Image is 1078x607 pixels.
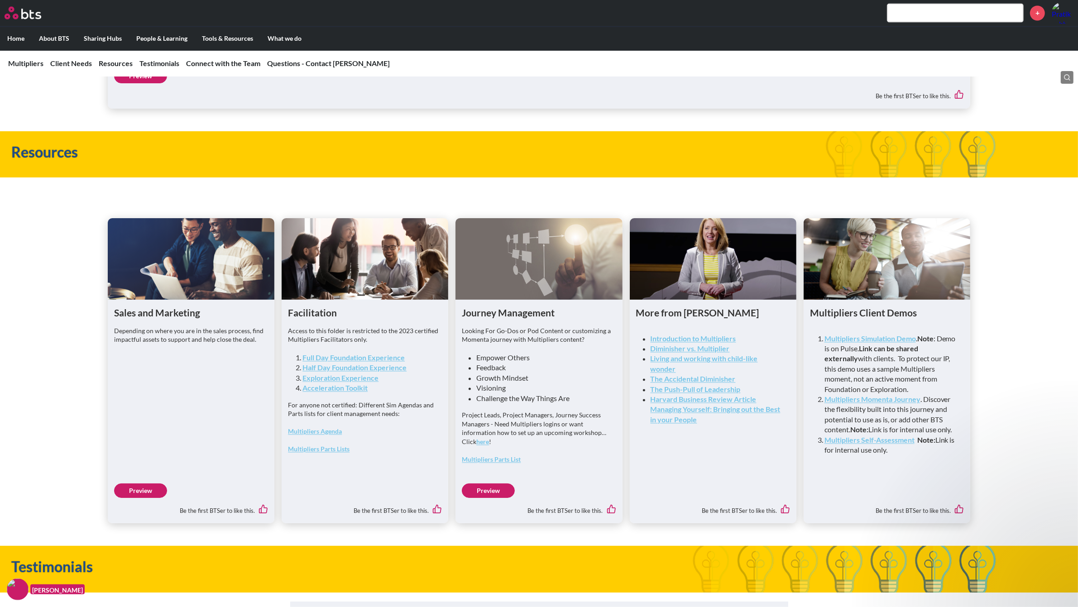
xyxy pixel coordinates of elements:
a: Introduction to Multipliers [651,335,736,343]
a: Connect with the Team [186,59,260,67]
div: Be the first BTSer to like this. [288,498,442,517]
li: Feedback [476,363,608,373]
h1: Multipliers Client Demos [810,306,964,319]
a: Go home [5,7,58,19]
strong: Note: [850,425,868,434]
strong: Note [917,335,934,343]
img: BTS Logo [5,7,41,19]
label: About BTS [32,27,77,51]
p: Access to this folder is restricted to the 2023 certified Multipliers Facilitators only. [288,327,442,344]
a: Preview [114,483,167,498]
p: Project Leads, Project Managers, Journey Success Managers - Need Multipliers logins or want infor... [462,411,616,446]
a: Resources [99,59,133,67]
p: Depending on where you are in the sales process, find impactful assets to support and help close ... [114,327,268,344]
h1: Sales and Marketing [114,306,268,319]
a: Half Day Foundation Experience [302,363,407,372]
a: Harvard Business Review Article Managing Yourself: Bringing out the Best in your People [651,395,781,424]
a: Client Needs [50,59,92,67]
a: Exploration Experience [302,374,378,382]
h1: Testimonials [11,557,750,578]
figcaption: [PERSON_NAME] [30,584,85,595]
p: Looking For Go-Dos or Pod Content or customizing a Momenta journey with Multipliers content? [462,327,616,344]
a: Multipliers Momenta Journey [824,395,920,404]
li: . : Demo is on Pulse. with clients. To protect our IP, this demo uses a sample Multipliers moment... [824,334,957,395]
a: Testimonials [139,59,179,67]
li: Challenge the Way Things Are [476,394,608,404]
img: Pratik Sabherwal [1052,2,1073,24]
iframe: Intercom notifications message [897,413,1078,583]
a: Questions - Contact [PERSON_NAME] [267,59,390,67]
li: Growth Mindset [476,373,608,383]
a: Multipliers Parts Lists [288,445,350,453]
div: Be the first BTSer to like this. [636,498,790,517]
a: Preview [462,483,515,498]
h1: Journey Management [462,306,616,319]
div: Be the first BTSer to like this. [810,498,964,517]
li: . Discover the flexibility built into this journey and potential to use as is, or add other BTS c... [824,395,957,435]
a: Multipliers [8,59,43,67]
li: Link is for internal use only. [824,435,957,456]
a: here [476,438,489,446]
div: Be the first BTSer to like this. [462,498,616,517]
a: Diminisher vs. Multiplier [651,344,730,353]
label: People & Learning [129,27,195,51]
a: Profile [1052,2,1073,24]
div: Be the first BTSer to like this. [114,498,268,517]
h1: Resources [11,143,750,163]
a: The Accidental Diminisher [651,375,736,383]
a: Acceleration Toolkit [302,384,368,392]
li: Visioning [476,383,608,393]
a: The Push-Pull of Leadership [651,385,741,394]
a: Multipliers Parts List [462,456,521,464]
h1: More from [PERSON_NAME] [636,306,790,319]
li: Empower Others [476,353,608,363]
a: Full Day Foundation Experience [302,354,405,362]
strong: Link can be shared externally [824,344,918,363]
label: What we do [260,27,309,51]
label: Tools & Resources [195,27,260,51]
h1: Facilitation [288,306,442,319]
a: Multipliers Self-Assessment [824,436,915,444]
img: F [7,578,29,600]
p: For anyone not certified: Different Sim Agendas and Parts lists for client management needs: [288,401,442,419]
div: Be the first BTSer to like this. [114,83,964,102]
a: Multipliers Simulation Demo [824,335,916,343]
label: Sharing Hubs [77,27,129,51]
a: Multipliers Agenda [288,428,342,435]
iframe: Intercom live chat [1047,576,1069,598]
a: + [1030,6,1045,21]
a: Living and working with child-like wonder [651,354,758,373]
